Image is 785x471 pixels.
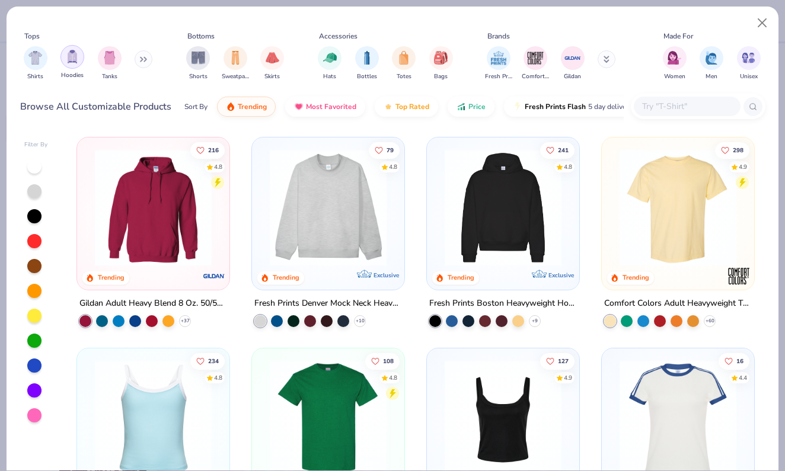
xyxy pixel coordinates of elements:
[384,102,393,111] img: TopRated.gif
[323,72,336,81] span: Hats
[705,51,718,65] img: Men Image
[318,46,342,81] button: filter button
[60,45,84,80] div: filter for Hoodies
[548,271,574,279] span: Exclusive
[294,102,304,111] img: most_fav.gif
[490,49,508,67] img: Fresh Prints Image
[66,50,79,63] img: Hoodies Image
[202,264,226,288] img: Gildan logo
[24,46,47,81] button: filter button
[726,264,750,288] img: Comfort Colors logo
[395,102,429,111] span: Top Rated
[588,100,632,114] span: 5 day delivery
[739,373,747,382] div: 4.4
[229,51,242,65] img: Sweatpants Image
[24,140,48,149] div: Filter By
[365,353,400,369] button: Like
[264,72,280,81] span: Skirts
[357,72,377,81] span: Bottles
[434,72,448,81] span: Bags
[564,72,581,81] span: Gildan
[526,49,544,67] img: Comfort Colors Image
[192,51,205,65] img: Shorts Image
[564,162,572,171] div: 4.8
[564,373,572,382] div: 4.9
[215,162,223,171] div: 4.8
[485,46,512,81] button: filter button
[700,46,723,81] button: filter button
[387,147,394,153] span: 79
[397,51,410,65] img: Totes Image
[434,51,447,65] img: Bags Image
[61,71,84,80] span: Hoodies
[28,51,42,65] img: Shirts Image
[737,46,761,81] button: filter button
[260,46,284,81] button: filter button
[564,49,582,67] img: Gildan Image
[238,102,267,111] span: Trending
[323,51,337,65] img: Hats Image
[260,46,284,81] div: filter for Skirts
[187,31,215,41] div: Bottoms
[429,46,453,81] div: filter for Bags
[60,46,84,81] button: filter button
[429,296,577,311] div: Fresh Prints Boston Heavyweight Hoodie
[485,72,512,81] span: Fresh Prints
[98,46,122,81] div: filter for Tanks
[389,162,397,171] div: 4.8
[663,31,693,41] div: Made For
[397,72,411,81] span: Totes
[558,147,569,153] span: 241
[751,12,774,34] button: Close
[79,296,227,311] div: Gildan Adult Heavy Blend 8 Oz. 50/50 Hooded Sweatshirt
[561,46,585,81] div: filter for Gildan
[306,102,356,111] span: Most Favorited
[356,318,365,325] span: + 10
[374,271,399,279] span: Exclusive
[27,72,43,81] span: Shirts
[513,102,522,111] img: flash.gif
[429,46,453,81] button: filter button
[222,46,249,81] div: filter for Sweatpants
[706,72,717,81] span: Men
[355,46,379,81] div: filter for Bottles
[285,97,365,117] button: Most Favorited
[24,31,40,41] div: Tops
[222,72,249,81] span: Sweatpants
[525,102,586,111] span: Fresh Prints Flash
[522,46,549,81] button: filter button
[392,46,416,81] button: filter button
[468,102,486,111] span: Price
[360,51,374,65] img: Bottles Image
[736,358,743,364] span: 16
[522,72,549,81] span: Comfort Colors
[663,46,687,81] div: filter for Women
[663,46,687,81] button: filter button
[439,149,567,266] img: 91acfc32-fd48-4d6b-bdad-a4c1a30ac3fc
[522,46,549,81] div: filter for Comfort Colors
[264,149,392,266] img: f5d85501-0dbb-4ee4-b115-c08fa3845d83
[700,46,723,81] div: filter for Men
[448,97,494,117] button: Price
[318,46,342,81] div: filter for Hats
[389,373,397,382] div: 4.8
[226,102,235,111] img: trending.gif
[558,358,569,364] span: 127
[98,46,122,81] button: filter button
[739,162,747,171] div: 4.9
[191,142,225,158] button: Like
[215,373,223,382] div: 4.8
[89,149,218,266] img: 01756b78-01f6-4cc6-8d8a-3c30c1a0c8ac
[504,97,641,117] button: Fresh Prints Flash5 day delivery
[540,142,575,158] button: Like
[186,46,210,81] div: filter for Shorts
[733,147,743,153] span: 298
[186,46,210,81] button: filter button
[375,97,438,117] button: Top Rated
[369,142,400,158] button: Like
[383,358,394,364] span: 108
[668,51,681,65] img: Women Image
[740,72,758,81] span: Unisex
[102,72,117,81] span: Tanks
[217,97,276,117] button: Trending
